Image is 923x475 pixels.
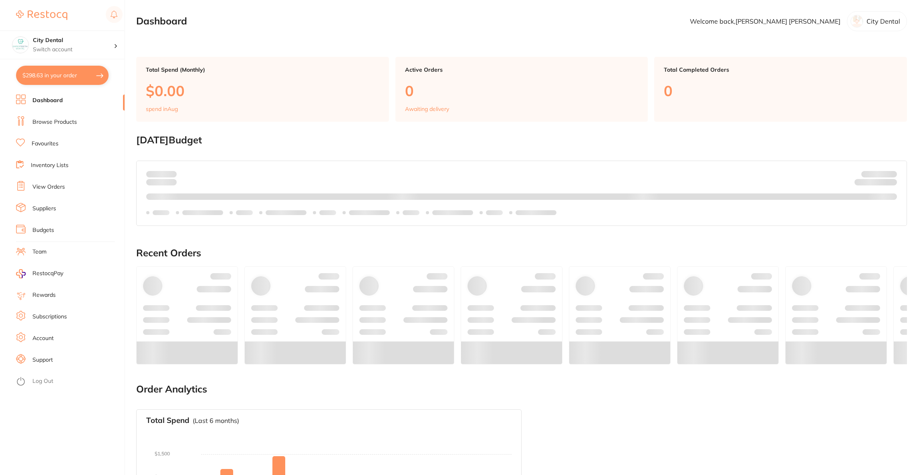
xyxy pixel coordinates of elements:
p: Total Completed Orders [664,66,897,73]
a: Total Completed Orders0 [654,57,907,122]
p: Labels [153,209,169,216]
p: 0 [405,83,639,99]
h3: Total Spend [146,416,189,425]
a: Subscriptions [32,313,67,321]
a: Restocq Logo [16,6,67,24]
p: Spent: [146,171,177,177]
p: Labels [486,209,503,216]
a: Account [32,334,54,342]
a: Favourites [32,140,58,148]
strong: $NaN [881,170,897,177]
img: Restocq Logo [16,10,67,20]
p: Labels extended [266,209,306,216]
p: Remaining: [854,177,897,187]
p: Switch account [33,46,114,54]
p: Labels extended [182,209,223,216]
p: Labels extended [516,209,556,216]
a: Support [32,356,53,364]
p: (Last 6 months) [193,417,239,424]
img: RestocqPay [16,269,26,278]
p: month [146,177,177,187]
a: Rewards [32,291,56,299]
span: RestocqPay [32,270,63,278]
img: City Dental [12,37,28,53]
a: View Orders [32,183,65,191]
a: Inventory Lists [31,161,69,169]
h2: Dashboard [136,16,187,27]
a: Browse Products [32,118,77,126]
p: Labels [236,209,253,216]
p: 0 [664,83,897,99]
a: Dashboard [32,97,63,105]
button: Log Out [16,375,122,388]
p: Labels extended [432,209,473,216]
a: Team [32,248,46,256]
p: Welcome back, [PERSON_NAME] [PERSON_NAME] [690,18,840,25]
p: spend in Aug [146,106,178,112]
h2: Recent Orders [136,248,907,259]
strong: $0.00 [883,180,897,187]
p: Labels [319,209,336,216]
p: Budget: [861,171,897,177]
p: $0.00 [146,83,379,99]
h4: City Dental [33,36,114,44]
a: Log Out [32,377,53,385]
p: Labels extended [349,209,390,216]
a: Active Orders0Awaiting delivery [395,57,648,122]
a: Suppliers [32,205,56,213]
p: Total Spend (Monthly) [146,66,379,73]
a: Budgets [32,226,54,234]
p: City Dental [867,18,900,25]
h2: [DATE] Budget [136,135,907,146]
h2: Order Analytics [136,384,907,395]
p: Active Orders [405,66,639,73]
a: Total Spend (Monthly)$0.00spend inAug [136,57,389,122]
strong: $0.00 [163,170,177,177]
a: RestocqPay [16,269,63,278]
button: $298.63 in your order [16,66,109,85]
p: Labels [403,209,419,216]
p: Awaiting delivery [405,106,449,112]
